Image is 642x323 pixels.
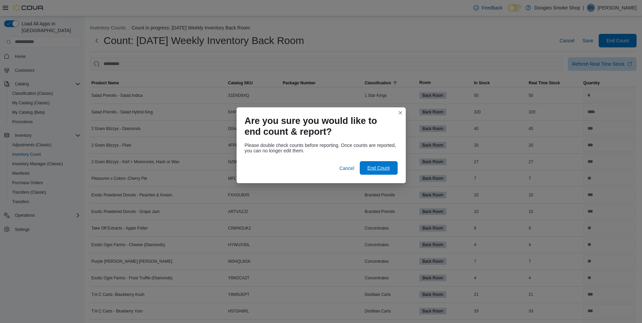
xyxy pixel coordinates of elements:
[245,143,398,153] div: Please double check counts before reporting. Once counts are reported, you can no longer edit them.
[337,161,357,175] button: Cancel
[396,109,404,117] button: Closes this modal window
[245,115,392,137] h1: Are you sure you would like to end count & report?
[367,165,390,171] span: End Count
[360,161,398,175] button: End Count
[339,165,354,172] span: Cancel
